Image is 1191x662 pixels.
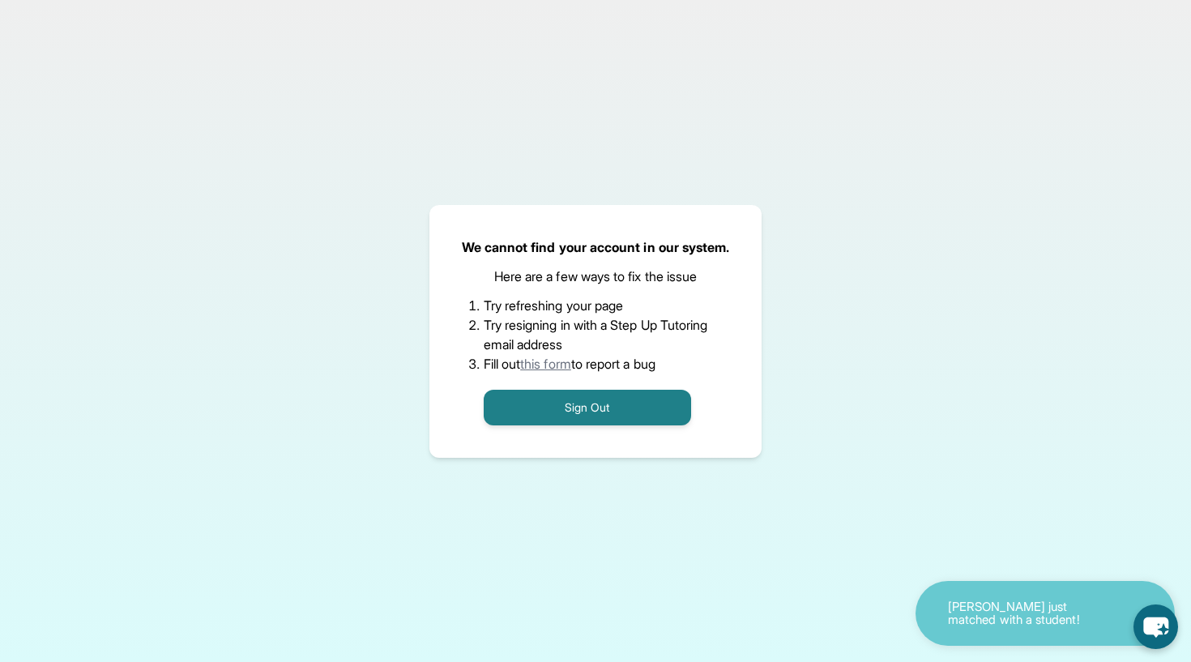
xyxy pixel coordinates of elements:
p: We cannot find your account in our system. [462,237,730,257]
li: Try resigning in with a Step Up Tutoring email address [484,315,708,354]
button: chat-button [1133,604,1178,649]
a: this form [520,356,571,372]
li: Fill out to report a bug [484,354,708,374]
li: Try refreshing your page [484,296,708,315]
p: Here are a few ways to fix the issue [494,267,698,286]
a: Sign Out [484,399,691,415]
button: Sign Out [484,390,691,425]
p: [PERSON_NAME] just matched with a student! [948,600,1110,627]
